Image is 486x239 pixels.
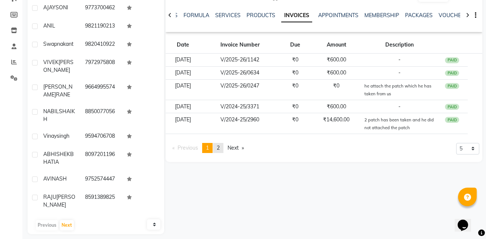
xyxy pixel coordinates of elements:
iframe: chat widget [455,209,479,232]
span: [PERSON_NAME] [43,83,72,98]
td: ₹0 [311,79,362,100]
td: V/2024-25/2960 [200,113,279,134]
td: 9752574447 [81,171,122,189]
span: NABIL [43,108,59,115]
span: AVINASH [43,175,67,182]
td: ₹0 [279,66,311,79]
span: [PERSON_NAME] [43,59,73,73]
div: PAID [445,83,459,89]
td: V/2025-26/0634 [200,66,279,79]
span: - [398,56,401,63]
small: 2 patch has been taken and he did not attached the patch [364,117,434,130]
th: Date [166,36,201,54]
small: he attach the patch which he has taken from us [364,83,432,96]
a: APPOINTMENTS [318,12,358,19]
a: PACKAGES [405,12,433,19]
td: 9820410922 [81,36,122,54]
span: singh [57,133,69,139]
th: Amount [311,36,362,54]
td: ₹600.00 [311,54,362,67]
td: V/2025-26/0247 [200,79,279,100]
span: RANE [56,91,70,98]
span: [PERSON_NAME] [43,194,75,208]
td: [DATE] [166,54,201,67]
td: 8850077056 [81,103,122,128]
td: ₹0 [279,100,311,113]
span: 2 [217,144,220,151]
a: Next [224,143,248,153]
td: ₹0 [279,54,311,67]
span: SONI [56,4,68,11]
td: 9594706708 [81,128,122,146]
span: 1 [206,144,209,151]
span: ANIL [43,22,55,29]
span: Previous [178,144,198,151]
td: 9821190213 [81,17,122,36]
div: PAID [445,70,459,76]
a: FORMULA [184,12,209,19]
a: INVOICES [281,9,312,22]
td: V/2025-26/1142 [200,54,279,67]
nav: Pagination [169,143,248,153]
span: ABHISHEK [43,151,70,157]
a: VOUCHERS [439,12,468,19]
td: ₹600.00 [311,100,362,113]
span: AJAY [43,4,56,11]
td: ₹0 [279,79,311,100]
td: ₹14,600.00 [311,113,362,134]
span: - [398,69,401,76]
td: [DATE] [166,100,201,113]
td: 8097201196 [81,146,122,171]
a: PRODUCTS [247,12,275,19]
td: 8591389825 [81,189,122,213]
td: [DATE] [166,66,201,79]
div: PAID [445,117,459,123]
span: swapnakant [43,41,73,47]
div: PAID [445,104,459,110]
div: PAID [445,57,459,63]
th: Invoice Number [200,36,279,54]
td: ₹600.00 [311,66,362,79]
td: [DATE] [166,113,201,134]
button: Next [60,220,74,230]
span: - [398,103,401,110]
td: 7972975808 [81,54,122,79]
span: RAJU [43,194,56,200]
span: VIVEK [43,59,59,66]
span: vinay [43,133,57,139]
a: SERVICES [215,12,241,19]
td: V/2024-25/3371 [200,100,279,113]
a: MEMBERSHIP [364,12,399,19]
td: 9664995574 [81,79,122,103]
th: Due [279,36,311,54]
th: Description [362,36,437,54]
span: SHAIKH [43,108,75,122]
td: [DATE] [166,79,201,100]
td: ₹0 [279,113,311,134]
